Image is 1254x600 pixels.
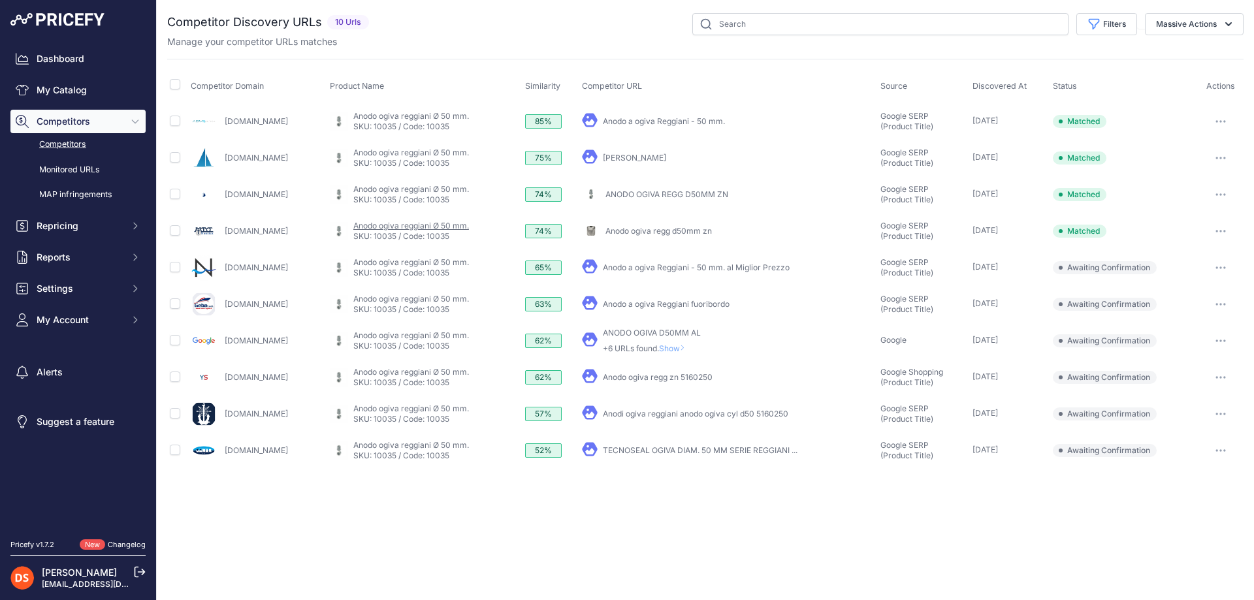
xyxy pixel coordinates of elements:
[37,251,122,264] span: Reports
[225,153,288,163] a: [DOMAIN_NAME]
[353,231,449,241] a: SKU: 10035 / Code: 10035
[191,81,264,91] span: Competitor Domain
[973,298,998,308] span: [DATE]
[10,360,146,384] a: Alerts
[659,343,690,353] span: Show
[37,282,122,295] span: Settings
[605,189,728,199] a: ANODO OGIVA REGG D50MM ZN
[880,221,933,241] span: Google SERP (Product Title)
[353,158,449,168] a: SKU: 10035 / Code: 10035
[353,221,469,230] a: Anodo ogiva reggiani Ø 50 mm.
[1053,334,1157,347] span: Awaiting Confirmation
[525,334,562,348] div: 62%
[42,579,178,589] a: [EMAIL_ADDRESS][DOMAIN_NAME]
[1053,371,1157,384] span: Awaiting Confirmation
[353,268,449,277] a: SKU: 10035 / Code: 10035
[225,445,288,455] a: [DOMAIN_NAME]
[225,299,288,309] a: [DOMAIN_NAME]
[225,262,288,272] a: [DOMAIN_NAME]
[603,409,788,418] a: Anodi ogiva reggiani anodo ogiva cyl d50 5160250
[10,13,104,26] img: Pricefy Logo
[37,219,122,232] span: Repricing
[167,13,322,31] h2: Competitor Discovery URLs
[353,367,469,377] a: Anodo ogiva reggiani Ø 50 mm.
[525,224,562,238] div: 74%
[973,189,998,198] span: [DATE]
[525,443,562,458] div: 52%
[880,440,933,460] span: Google SERP (Product Title)
[327,15,369,30] span: 10 Urls
[353,148,469,157] a: Anodo ogiva reggiani Ø 50 mm.
[692,13,1069,35] input: Search
[10,183,146,206] a: MAP infringements
[225,336,288,345] a: [DOMAIN_NAME]
[973,408,998,418] span: [DATE]
[973,262,998,272] span: [DATE]
[973,152,998,162] span: [DATE]
[880,184,933,204] span: Google SERP (Product Title)
[353,440,469,450] a: Anodo ogiva reggiani Ø 50 mm.
[10,245,146,269] button: Reports
[1206,81,1235,91] span: Actions
[225,372,288,382] a: [DOMAIN_NAME]
[1053,115,1106,128] span: Matched
[10,277,146,300] button: Settings
[603,262,790,272] a: Anodo a ogiva Reggiani - 50 mm. al Miglior Prezzo
[603,299,730,309] a: Anodo a ogiva Reggiani fuoribordo
[1145,13,1244,35] button: Massive Actions
[10,539,54,550] div: Pricefy v1.7.2
[10,308,146,332] button: My Account
[353,257,469,267] a: Anodo ogiva reggiani Ø 50 mm.
[353,403,469,413] a: Anodo ogiva reggiani Ø 50 mm.
[973,335,998,345] span: [DATE]
[37,115,122,128] span: Competitors
[353,377,449,387] a: SKU: 10035 / Code: 10035
[330,81,384,91] span: Product Name
[225,189,288,199] a: [DOMAIN_NAME]
[1076,13,1137,35] button: Filters
[603,343,701,354] p: +6 URLs found.
[353,330,469,340] a: Anodo ogiva reggiani Ø 50 mm.
[10,214,146,238] button: Repricing
[353,304,449,314] a: SKU: 10035 / Code: 10035
[10,78,146,102] a: My Catalog
[880,257,933,277] span: Google SERP (Product Title)
[353,121,449,131] a: SKU: 10035 / Code: 10035
[167,35,337,48] p: Manage your competitor URLs matches
[973,225,998,235] span: [DATE]
[1053,444,1157,457] span: Awaiting Confirmation
[10,133,146,156] a: Competitors
[353,195,449,204] a: SKU: 10035 / Code: 10035
[525,187,562,202] div: 74%
[353,184,469,194] a: Anodo ogiva reggiani Ø 50 mm.
[353,450,449,460] a: SKU: 10035 / Code: 10035
[603,445,797,455] a: TECNOSEAL OGIVA DIAM. 50 MM SERIE REGGIANI ...
[973,445,998,454] span: [DATE]
[603,116,725,126] a: Anodo a ogiva Reggiani - 50 mm.
[1053,261,1157,274] span: Awaiting Confirmation
[525,297,562,311] div: 63%
[525,261,562,275] div: 65%
[1053,225,1106,238] span: Matched
[1053,298,1157,311] span: Awaiting Confirmation
[603,372,713,382] a: Anodo ogiva regg zn 5160250
[525,81,560,91] span: Similarity
[605,226,712,236] a: Anodo ogiva regg d50mm zn
[37,313,122,326] span: My Account
[1053,188,1106,201] span: Matched
[880,148,933,168] span: Google SERP (Product Title)
[973,371,998,381] span: [DATE]
[525,370,562,385] div: 62%
[973,116,998,125] span: [DATE]
[353,111,469,121] a: Anodo ogiva reggiani Ø 50 mm.
[10,110,146,133] button: Competitors
[108,540,146,549] a: Changelog
[880,335,907,345] span: Google
[353,341,449,351] a: SKU: 10035 / Code: 10035
[353,294,469,304] a: Anodo ogiva reggiani Ø 50 mm.
[10,159,146,182] a: Monitored URLs
[225,226,288,236] a: [DOMAIN_NAME]
[10,410,146,434] a: Suggest a feature
[525,407,562,421] div: 57%
[973,81,1027,91] span: Discovered At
